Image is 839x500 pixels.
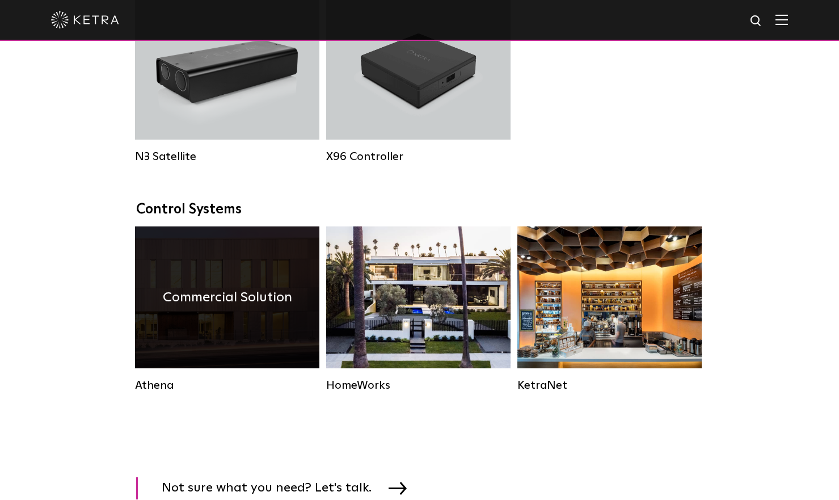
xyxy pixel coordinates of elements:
[389,482,407,494] img: arrow
[135,150,319,163] div: N3 Satellite
[517,379,702,392] div: KetraNet
[326,150,511,163] div: X96 Controller
[51,11,119,28] img: ketra-logo-2019-white
[749,14,764,28] img: search icon
[136,201,703,218] div: Control Systems
[163,287,292,308] h4: Commercial Solution
[517,226,702,392] a: KetraNet Legacy System
[135,226,319,392] a: Athena Commercial Solution
[326,379,511,392] div: HomeWorks
[326,226,511,392] a: HomeWorks Residential Solution
[775,14,788,25] img: Hamburger%20Nav.svg
[162,477,389,499] span: Not sure what you need? Let's talk.
[135,379,319,392] div: Athena
[136,477,421,499] a: Not sure what you need? Let's talk.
